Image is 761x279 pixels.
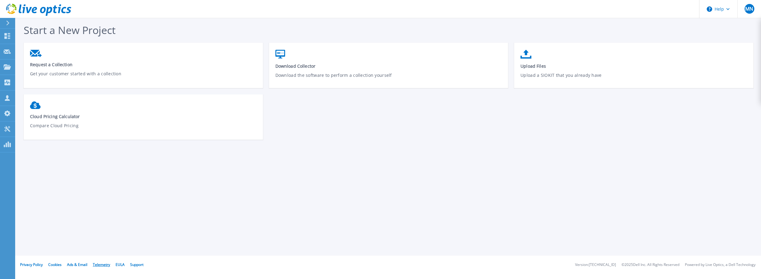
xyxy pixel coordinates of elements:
a: Ads & Email [67,262,87,267]
a: Cookies [48,262,62,267]
a: Cloud Pricing CalculatorCompare Cloud Pricing [24,98,263,141]
a: Telemetry [93,262,110,267]
li: Powered by Live Optics, a Dell Technology [685,263,756,267]
a: Download CollectorDownload the software to perform a collection yourself [269,47,508,90]
span: Request a Collection [30,62,257,67]
a: EULA [116,262,125,267]
p: Upload a SIOKIT that you already have [520,72,747,86]
span: Upload Files [520,63,747,69]
a: Support [130,262,143,267]
span: Start a New Project [24,23,116,37]
span: Download Collector [275,63,502,69]
p: Get your customer started with a collection [30,70,257,84]
a: Privacy Policy [20,262,43,267]
p: Compare Cloud Pricing [30,122,257,136]
li: Version: [TECHNICAL_ID] [575,263,616,267]
p: Download the software to perform a collection yourself [275,72,502,86]
li: © 2025 Dell Inc. All Rights Reserved [621,263,679,267]
a: Request a CollectionGet your customer started with a collection [24,47,263,89]
span: MN [745,6,753,11]
span: Cloud Pricing Calculator [30,114,257,119]
a: Upload FilesUpload a SIOKIT that you already have [514,47,753,90]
